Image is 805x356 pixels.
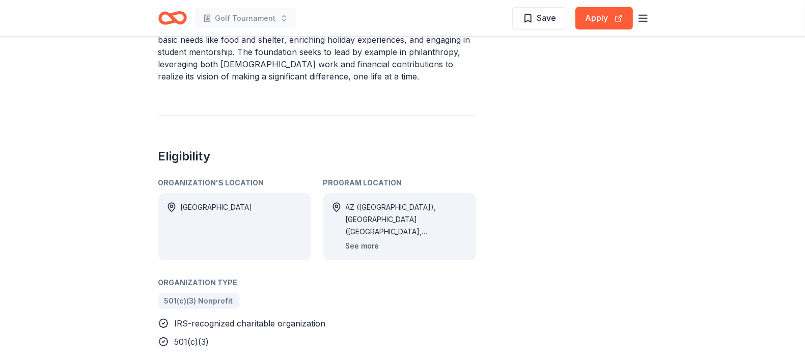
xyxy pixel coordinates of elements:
[537,11,557,24] span: Save
[158,277,476,289] div: Organization Type
[346,201,468,238] div: AZ ([GEOGRAPHIC_DATA]), [GEOGRAPHIC_DATA] ([GEOGRAPHIC_DATA], [GEOGRAPHIC_DATA]), [GEOGRAPHIC_DAT...
[346,240,379,252] button: See more
[181,201,253,252] div: [GEOGRAPHIC_DATA]
[164,295,233,307] span: 501(c)(3) Nonprofit
[175,337,209,347] span: 501(c)(3)
[323,177,476,189] div: Program Location
[158,148,476,165] h2: Eligibility
[195,8,296,29] button: Golf Tournament
[175,318,326,328] span: IRS-recognized charitable organization
[512,7,567,30] button: Save
[158,293,239,309] a: 501(c)(3) Nonprofit
[158,6,187,30] a: Home
[575,7,633,30] button: Apply
[158,177,311,189] div: Organization's Location
[215,12,276,24] span: Golf Tournament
